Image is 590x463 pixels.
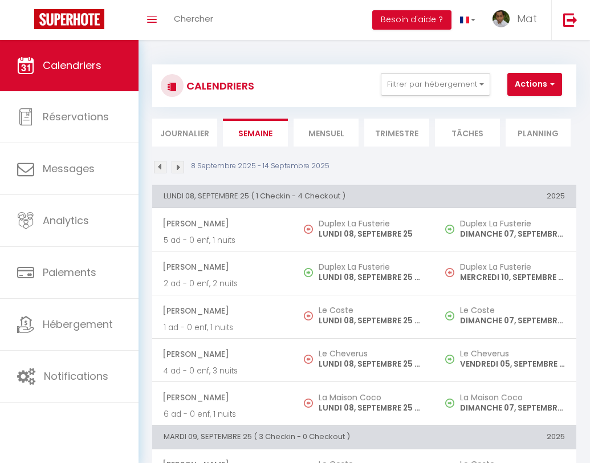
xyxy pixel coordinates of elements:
[517,11,537,26] span: Mat
[445,268,454,277] img: NO IMAGE
[460,306,565,315] h5: Le Coste
[152,426,435,449] th: MARDI 09, SEPTEMBRE 25 ( 3 Checkin - 0 Checkout )
[43,58,101,72] span: Calendriers
[319,349,424,358] h5: Le Cheverus
[460,262,565,271] h5: Duplex La Fusterie
[43,161,95,176] span: Messages
[460,402,565,414] p: DIMANCHE 07, SEPTEMBRE 25 - 17:00
[184,73,254,99] h3: CALENDRIERS
[304,399,313,408] img: NO IMAGE
[460,393,565,402] h5: La Maison Coco
[507,73,562,96] button: Actions
[43,213,89,228] span: Analytics
[460,219,565,228] h5: Duplex La Fusterie
[372,10,451,30] button: Besoin d'aide ?
[460,358,565,370] p: VENDREDI 05, SEPTEMBRE 25 - 17:00
[304,311,313,320] img: NO IMAGE
[445,399,454,408] img: NO IMAGE
[445,311,454,320] img: NO IMAGE
[164,365,282,377] p: 4 ad - 0 enf, 3 nuits
[460,228,565,240] p: DIMANCHE 07, SEPTEMBRE 25
[364,119,429,147] li: Trimestre
[162,256,282,278] span: [PERSON_NAME]
[43,265,96,279] span: Paiements
[319,228,424,240] p: LUNDI 08, SEPTEMBRE 25
[191,161,329,172] p: 8 Septembre 2025 - 14 Septembre 2025
[460,271,565,283] p: MERCREDI 10, SEPTEMBRE 25 - 09:00
[164,408,282,420] p: 6 ad - 0 enf, 1 nuits
[435,426,576,449] th: 2025
[162,213,282,234] span: [PERSON_NAME]
[174,13,213,25] span: Chercher
[319,315,424,327] p: LUNDI 08, SEPTEMBRE 25 - 10:00
[506,119,571,147] li: Planning
[43,109,109,124] span: Réservations
[152,185,435,208] th: LUNDI 08, SEPTEMBRE 25 ( 1 Checkin - 4 Checkout )
[493,10,510,27] img: ...
[164,322,282,334] p: 1 ad - 0 enf, 1 nuits
[294,119,359,147] li: Mensuel
[319,271,424,283] p: LUNDI 08, SEPTEMBRE 25 - 17:00
[435,185,576,208] th: 2025
[563,13,577,27] img: logout
[223,119,288,147] li: Semaine
[44,369,108,383] span: Notifications
[460,315,565,327] p: DIMANCHE 07, SEPTEMBRE 25 - 19:00
[9,5,43,39] button: Ouvrir le widget de chat LiveChat
[319,393,424,402] h5: La Maison Coco
[162,387,282,408] span: [PERSON_NAME]
[319,262,424,271] h5: Duplex La Fusterie
[445,225,454,234] img: NO IMAGE
[164,278,282,290] p: 2 ad - 0 enf, 2 nuits
[319,306,424,315] h5: Le Coste
[304,225,313,234] img: NO IMAGE
[435,119,500,147] li: Tâches
[162,343,282,365] span: [PERSON_NAME]
[445,355,454,364] img: NO IMAGE
[381,73,490,96] button: Filtrer par hébergement
[319,402,424,414] p: LUNDI 08, SEPTEMBRE 25 - 10:00
[162,300,282,322] span: [PERSON_NAME]
[152,119,217,147] li: Journalier
[164,234,282,246] p: 5 ad - 0 enf, 1 nuits
[319,219,424,228] h5: Duplex La Fusterie
[43,317,113,331] span: Hébergement
[460,349,565,358] h5: Le Cheverus
[34,9,104,29] img: Super Booking
[319,358,424,370] p: LUNDI 08, SEPTEMBRE 25 - 10:00
[304,355,313,364] img: NO IMAGE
